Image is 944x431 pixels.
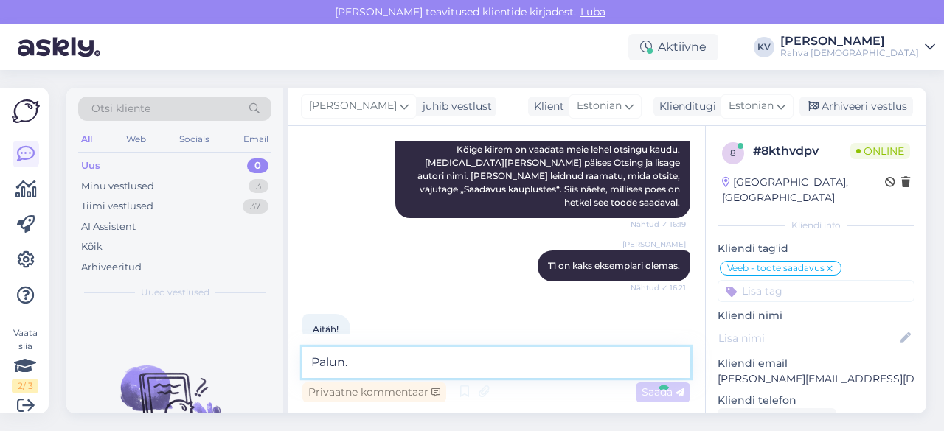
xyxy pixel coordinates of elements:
[718,393,914,408] p: Kliendi telefon
[718,371,914,387] p: [PERSON_NAME][EMAIL_ADDRESS][DOMAIN_NAME]
[576,5,610,18] span: Luba
[548,260,680,271] span: T1 on kaks eksemplari olemas.
[81,220,136,234] div: AI Assistent
[577,98,622,114] span: Estonian
[622,239,686,250] span: [PERSON_NAME]
[718,408,836,428] div: Küsi telefoninumbrit
[12,99,40,123] img: Askly Logo
[240,130,271,149] div: Email
[247,158,268,173] div: 0
[799,97,913,116] div: Arhiveeri vestlus
[81,179,154,194] div: Minu vestlused
[417,117,682,208] span: Tere! Kõige kiirem on vaadata meie lehel otsingu kaudu. [MEDICAL_DATA][PERSON_NAME] päises Otsing...
[81,199,153,214] div: Tiimi vestlused
[81,158,100,173] div: Uus
[12,379,38,393] div: 2 / 3
[729,98,774,114] span: Estonian
[754,37,774,57] div: KV
[850,143,910,159] span: Online
[727,264,825,273] span: Veeb - toote saadavus
[528,99,564,114] div: Klient
[718,280,914,302] input: Lisa tag
[78,130,95,149] div: All
[309,98,397,114] span: [PERSON_NAME]
[313,323,339,334] span: Aitäh!
[81,260,142,275] div: Arhiveeritud
[176,130,212,149] div: Socials
[780,35,919,47] div: [PERSON_NAME]
[718,241,914,256] p: Kliendi tag'id
[753,142,850,160] div: # 8kthvdpv
[12,326,38,393] div: Vaata siia
[141,286,209,299] span: Uued vestlused
[718,308,914,323] p: Kliendi nimi
[718,219,914,232] div: Kliendi info
[631,282,686,293] span: Nähtud ✓ 16:21
[91,101,150,116] span: Otsi kliente
[123,130,149,149] div: Web
[722,175,885,206] div: [GEOGRAPHIC_DATA], [GEOGRAPHIC_DATA]
[780,35,935,59] a: [PERSON_NAME]Rahva [DEMOGRAPHIC_DATA]
[628,34,718,60] div: Aktiivne
[718,330,898,346] input: Lisa nimi
[631,219,686,230] span: Nähtud ✓ 16:19
[243,199,268,214] div: 37
[730,147,736,158] span: 8
[249,179,268,194] div: 3
[417,99,492,114] div: juhib vestlust
[780,47,919,59] div: Rahva [DEMOGRAPHIC_DATA]
[653,99,716,114] div: Klienditugi
[718,356,914,371] p: Kliendi email
[81,239,103,254] div: Kõik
